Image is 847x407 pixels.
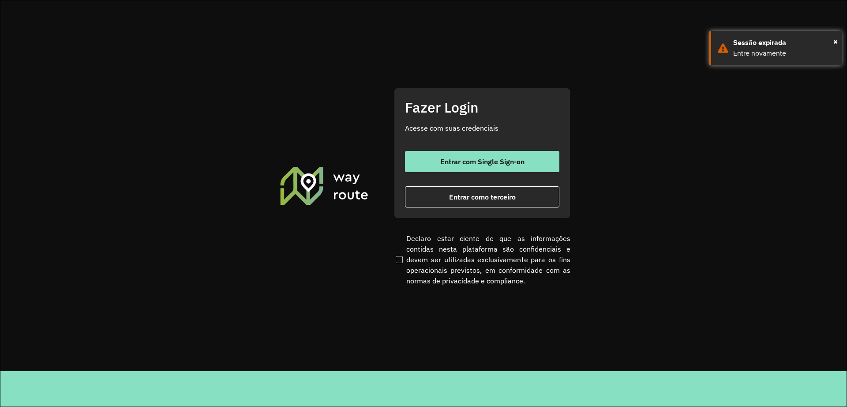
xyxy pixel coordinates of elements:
div: Sessão expirada [733,38,835,48]
img: Roteirizador AmbevTech [279,166,370,206]
label: Declaro estar ciente de que as informações contidas nesta plataforma são confidenciais e devem se... [394,233,570,286]
span: × [833,35,838,48]
p: Acesse com suas credenciais [405,123,559,133]
button: Close [833,35,838,48]
h2: Fazer Login [405,99,559,116]
span: Entrar com Single Sign-on [440,158,525,165]
button: button [405,151,559,172]
button: button [405,186,559,207]
div: Entre novamente [733,48,835,59]
span: Entrar como terceiro [449,193,516,200]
